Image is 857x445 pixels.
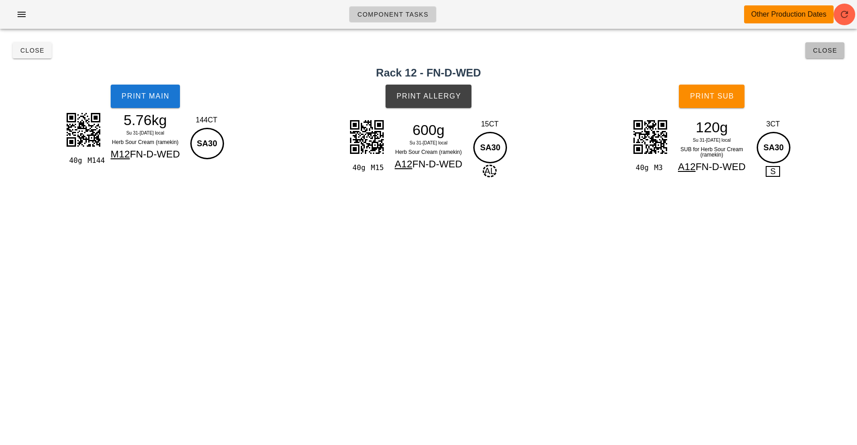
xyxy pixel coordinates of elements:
span: Su 31-[DATE] local [126,130,164,135]
button: Close [805,42,844,58]
button: Print Allergy [386,85,471,108]
a: Component Tasks [349,6,436,22]
div: SUB for Herb Sour Cream (ramekin) [673,145,751,159]
div: Herb Sour Cream (ramekin) [390,148,468,157]
div: 144CT [188,115,225,126]
span: Print Allergy [396,92,461,100]
img: IYFGaggp3J5Drue8huymkMt6SRCBlU7X52LFXPagVEtywkTxF+ZMJqsum8thJzn6KQtRAKj2h0pgJaSYEvGURILtsPpYQVRXq... [628,114,673,159]
div: M15 [367,162,386,174]
span: AL [483,165,496,177]
h2: Rack 12 - FN-D-WED [5,65,852,81]
span: Print Main [121,92,170,100]
span: Close [20,47,45,54]
span: FN-D-WED [130,148,180,160]
span: M12 [111,148,130,160]
div: M3 [651,162,669,174]
button: Print Sub [679,85,745,108]
div: 120g [673,121,751,134]
div: 15CT [471,119,508,130]
div: Other Production Dates [751,9,826,20]
img: JkqADCFHlFrnENUWyJc7Qprq2aRFVWMjCUjwCSELSmodcGrdJTWEZIDq91EIQJVkBtjmbYmanQ6xxF6IrZVZLn4ibh0MVeBVM... [61,107,106,152]
span: Component Tasks [357,11,428,18]
div: 5.76kg [106,113,184,127]
span: A12 [678,161,695,172]
span: Su 31-[DATE] local [693,138,731,143]
span: FN-D-WED [695,161,745,172]
button: Close [13,42,52,58]
div: 40g [65,155,84,166]
div: SA30 [473,132,507,163]
div: M144 [84,155,103,166]
button: Print Main [111,85,180,108]
span: Print Sub [690,92,734,100]
div: 40g [349,162,367,174]
span: FN-D-WED [412,158,462,170]
div: SA30 [190,128,224,159]
div: 600g [390,123,468,137]
span: Su 31-[DATE] local [409,140,447,145]
span: A12 [395,158,412,170]
div: 3CT [754,119,792,130]
span: Close [812,47,837,54]
span: S [766,166,780,177]
div: SA30 [757,132,790,163]
div: Herb Sour Cream (ramekin) [106,138,184,147]
div: 40g [632,162,651,174]
img: 2QGLAcU8hqjLl9SsVIidP+DEBm8Rk9kx6l7y+CdEga68Q7ThxNHmzUu2OxFeN8CQXwSo99pIkJMaEHCiZEPAlWVRQbcZeUvGO... [344,114,389,159]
